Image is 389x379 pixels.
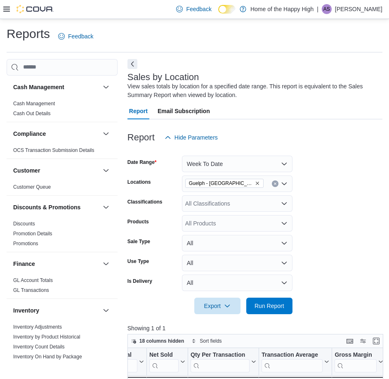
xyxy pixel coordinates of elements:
span: Feedback [68,32,93,40]
button: All [182,275,292,291]
div: Gross Margin [335,351,376,359]
div: Subtotal [108,351,137,372]
a: Discounts [13,221,35,227]
div: Transaction Average [262,351,323,372]
button: All [182,235,292,251]
span: GL Account Totals [13,277,53,284]
h3: Finance [13,260,35,268]
a: Promotion Details [13,231,52,237]
span: Guelph - [GEOGRAPHIC_DATA] - Fire & Flower [189,179,253,187]
div: Net Sold [149,351,179,359]
span: Hide Parameters [174,133,218,142]
div: Qty Per Transaction [191,351,250,359]
button: 18 columns hidden [128,336,188,346]
button: Transaction Average [262,351,329,372]
span: Report [129,103,148,119]
div: Gross Margin [335,351,376,372]
h3: Compliance [13,130,46,138]
button: Discounts & Promotions [101,202,111,212]
span: Cash Out Details [13,110,51,117]
h3: Cash Management [13,83,64,91]
span: Email Subscription [158,103,210,119]
span: AS [323,4,330,14]
button: Net Sold [149,351,185,372]
div: Qty Per Transaction [191,351,250,372]
span: Guelph - Stone Square Centre - Fire & Flower [185,179,264,188]
label: Products [127,218,149,225]
p: | [317,4,318,14]
h3: Inventory [13,306,39,315]
label: Date Range [127,159,157,166]
p: Home of the Happy High [250,4,314,14]
button: Clear input [272,180,278,187]
label: Locations [127,179,151,185]
button: Compliance [101,129,111,139]
span: Inventory Count Details [13,343,65,350]
button: Open list of options [281,220,288,227]
button: Inventory [13,306,99,315]
button: Sort fields [188,336,225,346]
span: Sort fields [200,338,222,344]
div: Discounts & Promotions [7,219,118,252]
button: Gross Margin [335,351,383,372]
button: Finance [101,259,111,269]
h3: Sales by Location [127,72,199,82]
button: Keyboard shortcuts [345,336,355,346]
div: Finance [7,275,118,298]
div: Austin Sharpe [322,4,332,14]
span: Cash Management [13,100,55,107]
label: Is Delivery [127,278,152,284]
a: Customer Queue [13,184,51,190]
a: Inventory by Product Historical [13,334,80,340]
a: Inventory Adjustments [13,324,62,330]
a: GL Account Totals [13,277,53,283]
span: 18 columns hidden [139,338,184,344]
a: Cash Out Details [13,111,51,116]
a: GL Transactions [13,287,49,293]
div: Net Sold [149,351,179,372]
a: OCS Transaction Submission Details [13,147,94,153]
span: Promotion Details [13,230,52,237]
span: Discounts [13,220,35,227]
button: All [182,255,292,271]
h1: Reports [7,26,50,42]
div: Subtotal [108,351,137,359]
div: Cash Management [7,99,118,122]
button: Next [127,59,137,69]
p: Showing 1 of 1 [127,324,386,332]
button: Customer [101,166,111,175]
button: Discounts & Promotions [13,203,99,211]
img: Cova [17,5,54,13]
button: Compliance [13,130,99,138]
button: Open list of options [281,200,288,207]
a: Feedback [173,1,215,17]
button: Finance [13,260,99,268]
div: Customer [7,182,118,195]
button: Inventory [101,306,111,315]
span: Feedback [186,5,211,13]
button: Export [194,298,240,314]
a: Feedback [55,28,97,45]
span: Run Report [255,302,284,310]
button: Week To Date [182,156,292,172]
a: Cash Management [13,101,55,107]
button: Enter fullscreen [371,336,381,346]
button: Display options [358,336,368,346]
button: Qty Per Transaction [191,351,256,372]
span: Export [199,298,236,314]
button: Run Report [246,298,292,314]
button: Customer [13,166,99,175]
h3: Report [127,133,155,142]
a: Inventory Count Details [13,344,65,350]
a: Inventory On Hand by Package [13,354,82,360]
button: Remove Guelph - Stone Square Centre - Fire & Flower from selection in this group [255,181,260,186]
span: Inventory On Hand by Package [13,353,82,360]
p: [PERSON_NAME] [335,4,382,14]
h3: Customer [13,166,40,175]
input: Dark Mode [218,5,236,14]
